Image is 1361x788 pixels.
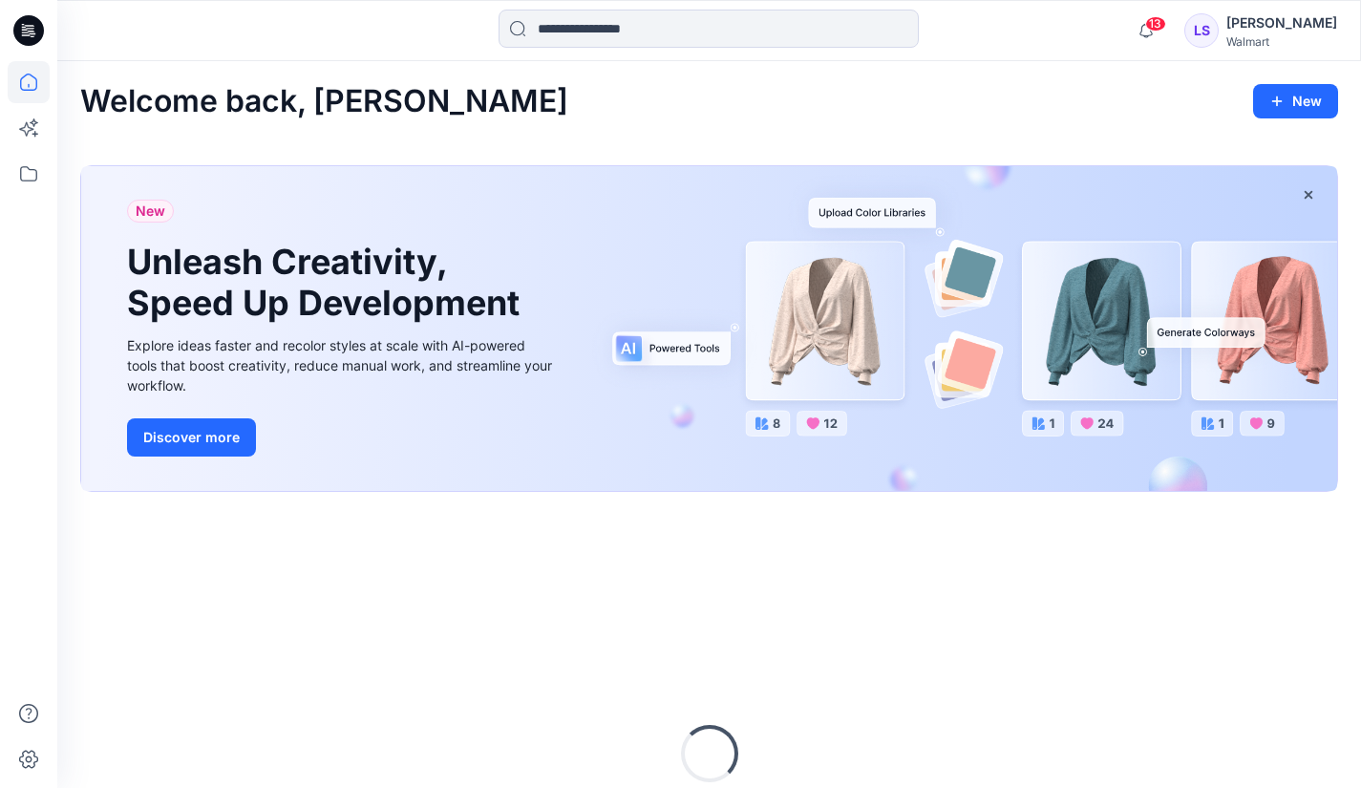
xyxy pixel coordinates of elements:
[127,335,557,395] div: Explore ideas faster and recolor styles at scale with AI-powered tools that boost creativity, red...
[136,200,165,223] span: New
[80,84,568,119] h2: Welcome back, [PERSON_NAME]
[1226,11,1337,34] div: [PERSON_NAME]
[127,418,557,457] a: Discover more
[1253,84,1338,118] button: New
[1145,16,1166,32] span: 13
[1226,34,1337,49] div: Walmart
[127,242,528,324] h1: Unleash Creativity, Speed Up Development
[1184,13,1219,48] div: LS
[127,418,256,457] button: Discover more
